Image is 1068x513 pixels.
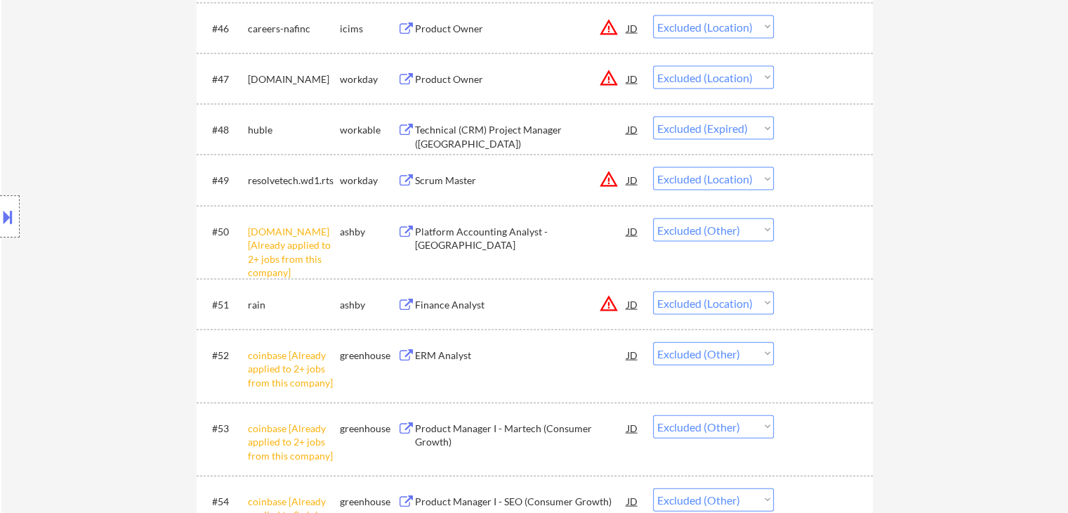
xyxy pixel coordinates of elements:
[340,349,397,363] div: greenhouse
[415,174,627,188] div: Scrum Master
[415,422,627,449] div: Product Manager I - Martech (Consumer Growth)
[340,72,397,86] div: workday
[415,349,627,363] div: ERM Analyst
[212,22,237,36] div: #46
[626,15,640,41] div: JD
[599,18,619,37] button: warning_amber
[212,422,237,436] div: #53
[248,349,340,390] div: coinbase [Already applied to 2+ jobs from this company]
[599,294,619,313] button: warning_amber
[599,169,619,189] button: warning_amber
[248,72,340,86] div: [DOMAIN_NAME]
[626,117,640,142] div: JD
[340,123,397,137] div: workable
[248,123,340,137] div: huble
[248,298,340,312] div: rain
[340,225,397,239] div: ashby
[626,415,640,441] div: JD
[248,422,340,463] div: coinbase [Already applied to 2+ jobs from this company]
[415,123,627,150] div: Technical (CRM) Project Manager ([GEOGRAPHIC_DATA])
[212,495,237,509] div: #54
[340,298,397,312] div: ashby
[248,225,340,280] div: [DOMAIN_NAME] [Already applied to 2+ jobs from this company]
[626,342,640,368] div: JD
[626,167,640,193] div: JD
[626,292,640,317] div: JD
[415,225,627,252] div: Platform Accounting Analyst - [GEOGRAPHIC_DATA]
[340,422,397,436] div: greenhouse
[415,298,627,312] div: Finance Analyst
[340,22,397,36] div: icims
[415,22,627,36] div: Product Owner
[340,174,397,188] div: workday
[340,495,397,509] div: greenhouse
[626,219,640,244] div: JD
[599,68,619,88] button: warning_amber
[415,72,627,86] div: Product Owner
[626,66,640,91] div: JD
[212,72,237,86] div: #47
[212,349,237,363] div: #52
[248,174,340,188] div: resolvetech.wd1.rts
[415,495,627,509] div: Product Manager I - SEO (Consumer Growth)
[248,22,340,36] div: careers-nafinc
